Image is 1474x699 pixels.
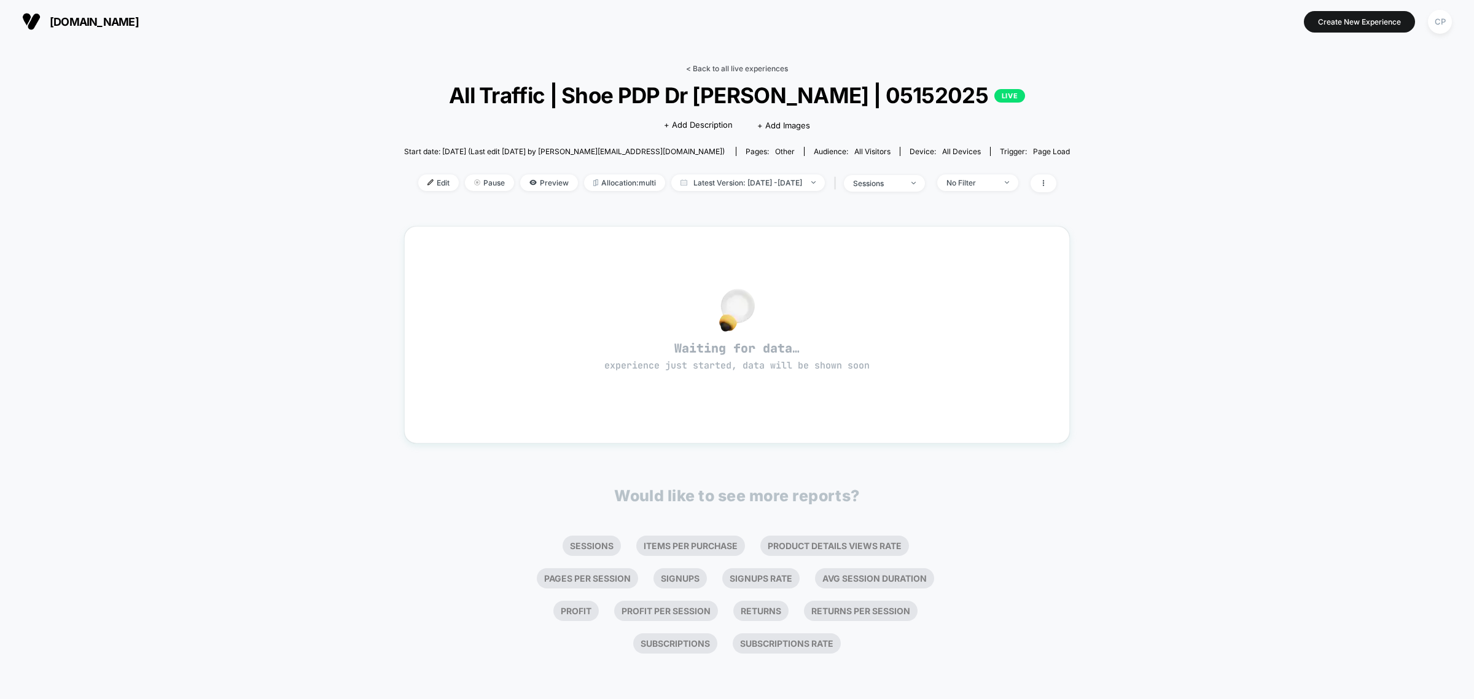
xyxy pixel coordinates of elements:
span: Page Load [1033,147,1070,156]
img: end [911,182,916,184]
li: Product Details Views Rate [760,536,909,556]
span: Pause [465,174,514,191]
img: rebalance [593,179,598,186]
li: Signups Rate [722,568,800,588]
p: LIVE [994,89,1025,103]
button: CP [1424,9,1456,34]
li: Pages Per Session [537,568,638,588]
img: no_data [719,289,755,332]
span: + Add Description [664,119,733,131]
span: [DOMAIN_NAME] [50,15,139,28]
button: [DOMAIN_NAME] [18,12,142,31]
img: edit [427,179,434,185]
button: Create New Experience [1304,11,1415,33]
span: Edit [418,174,459,191]
li: Profit [553,601,599,621]
div: sessions [853,179,902,188]
li: Returns [733,601,789,621]
li: Signups [653,568,707,588]
span: Start date: [DATE] (Last edit [DATE] by [PERSON_NAME][EMAIL_ADDRESS][DOMAIN_NAME]) [404,147,725,156]
a: < Back to all live experiences [686,64,788,73]
li: Profit Per Session [614,601,718,621]
li: Items Per Purchase [636,536,745,556]
div: Audience: [814,147,891,156]
div: Pages: [746,147,795,156]
div: CP [1428,10,1452,34]
img: end [811,181,816,184]
li: Avg Session Duration [815,568,934,588]
span: Waiting for data… [426,340,1048,372]
span: experience just started, data will be shown soon [604,359,870,372]
span: Device: [900,147,990,156]
span: Allocation: multi [584,174,665,191]
li: Subscriptions [633,633,717,654]
img: end [1005,181,1009,184]
span: + Add Images [757,120,810,130]
span: other [775,147,795,156]
img: calendar [680,179,687,185]
span: Preview [520,174,578,191]
li: Returns Per Session [804,601,918,621]
span: All Traffic | Shoe PDP Dr [PERSON_NAME] | 05152025 [437,82,1036,108]
div: Trigger: [1000,147,1070,156]
img: end [474,179,480,185]
div: No Filter [946,178,996,187]
p: Would like to see more reports? [614,486,860,505]
img: Visually logo [22,12,41,31]
li: Sessions [563,536,621,556]
span: all devices [942,147,981,156]
li: Subscriptions Rate [733,633,841,654]
span: | [831,174,844,192]
span: All Visitors [854,147,891,156]
span: Latest Version: [DATE] - [DATE] [671,174,825,191]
